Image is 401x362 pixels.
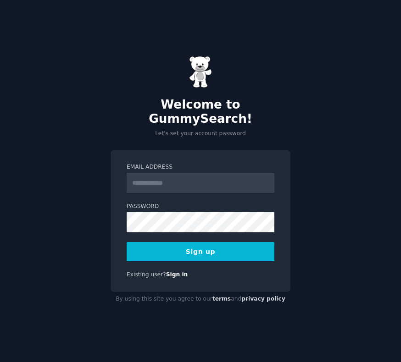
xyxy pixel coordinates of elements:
[111,130,290,138] p: Let's set your account password
[189,56,212,88] img: Gummy Bear
[111,292,290,307] div: By using this site you agree to our and
[127,203,274,211] label: Password
[127,242,274,261] button: Sign up
[241,296,285,302] a: privacy policy
[127,163,274,171] label: Email Address
[212,296,231,302] a: terms
[127,271,166,278] span: Existing user?
[166,271,188,278] a: Sign in
[111,98,290,126] h2: Welcome to GummySearch!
